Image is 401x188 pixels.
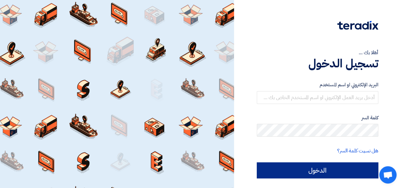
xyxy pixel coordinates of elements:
[379,166,397,184] div: دردشة مفتوحة
[257,81,378,89] label: البريد الإلكتروني او اسم المستخدم
[257,49,378,56] div: أهلا بك ...
[257,162,378,178] input: الدخول
[257,114,378,122] label: كلمة السر
[337,21,378,30] img: Teradix logo
[337,147,378,155] a: هل نسيت كلمة السر؟
[257,91,378,104] input: أدخل بريد العمل الإلكتروني او اسم المستخدم الخاص بك ...
[257,56,378,71] h1: تسجيل الدخول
